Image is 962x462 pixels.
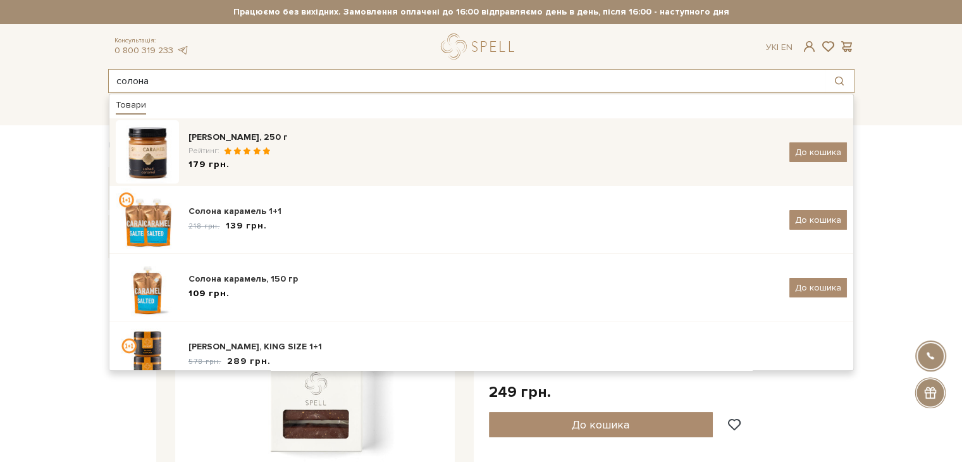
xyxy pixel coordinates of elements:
span: До кошика [572,418,629,432]
a: [PERSON_NAME], KING SIZE 1+1578 грн.289 грн. [109,322,853,389]
img: katalog_pcaramel_ed_new1_1-100x100.jpg [116,256,179,319]
a: Солона карамель, 150 гр109 грн. До кошика [109,254,853,321]
button: До кошика [789,278,847,297]
a: En [781,42,792,53]
div: [PERSON_NAME], 250 г [188,131,780,144]
span: До кошика [795,282,841,293]
span: | [777,42,779,53]
img: katalog_caramel_ed_new3-100x100.jpg [116,323,179,387]
div: 249 грн. [489,382,551,402]
button: До кошика [489,412,713,437]
span: Рейтинг: [188,146,223,156]
button: Пошук товару у каталозі [825,70,854,92]
span: 139 грн. [226,220,267,233]
span: 218 грн. [188,221,220,231]
div: [PERSON_NAME], KING SIZE 1+1 [188,340,847,353]
button: До кошика [789,210,847,230]
span: До кошика [795,215,841,225]
span: 179 грн. [188,158,230,172]
div: Ук [766,42,792,53]
div: Солона карамель 1+1 [188,205,780,218]
img: img_8968-100x100.jpeg [116,188,179,251]
span: До кошика [795,147,841,158]
a: 0 800 319 233 [114,45,173,56]
span: 578 грн. [188,356,221,366]
img: solona-100x100.jpg [116,120,179,184]
a: Солона карамель 1+1218 грн.139 грн. До кошика [109,186,853,253]
a: [PERSON_NAME], 250 гРейтинг:179 грн. До кошика [109,118,853,185]
a: telegram [176,45,189,56]
div: Товари [116,99,146,115]
input: Пошук товару у каталозі [109,70,825,92]
button: До кошика [789,142,847,162]
a: Каталог [108,99,156,119]
span: 109 грн. [188,287,230,301]
a: logo [441,34,520,59]
a: Головна [108,140,140,150]
div: Солона карамель, 150 гр [188,273,780,285]
span: Консультація: [114,37,189,45]
strong: Працюємо без вихідних. Замовлення оплачені до 16:00 відправляємо день в день, після 16:00 - насту... [108,6,854,18]
span: 289 грн. [227,355,271,368]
